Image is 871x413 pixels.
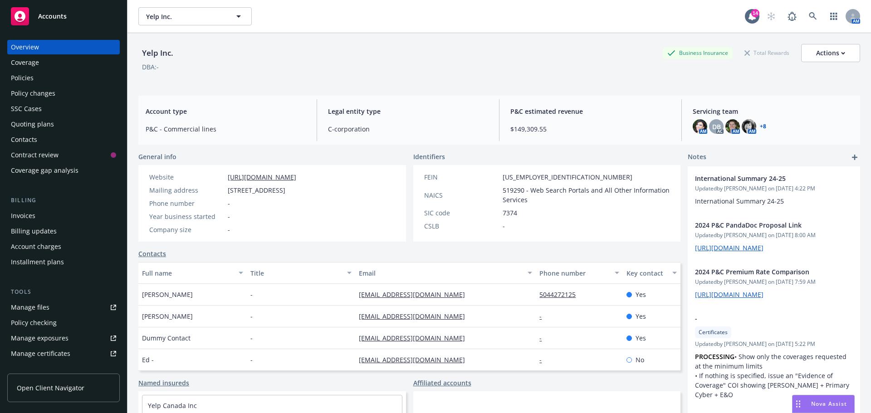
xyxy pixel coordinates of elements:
[149,225,224,234] div: Company size
[11,71,34,85] div: Policies
[7,117,120,131] a: Quoting plans
[138,47,177,59] div: Yelp Inc.
[11,55,39,70] div: Coverage
[138,249,166,258] a: Contacts
[725,119,740,134] img: photo
[792,395,855,413] button: Nova Assist
[142,268,233,278] div: Full name
[142,311,193,321] span: [PERSON_NAME]
[503,172,632,182] span: [US_EMPLOYER_IDENTIFICATION_NUMBER]
[539,290,583,299] a: 5044272125
[424,221,499,231] div: CSLB
[688,306,860,407] div: -CertificatesUpdatedby [PERSON_NAME] on [DATE] 5:22 PMPROCESSING• Show only the coverages request...
[11,362,57,376] div: Manage claims
[712,122,721,131] span: DB
[424,190,499,200] div: NAICS
[7,287,120,296] div: Tools
[688,166,860,213] div: International Summary 24-25Updatedby [PERSON_NAME] on [DATE] 4:22 PMInternational Summary 24-25
[142,333,191,343] span: Dummy Contact
[742,119,756,134] img: photo
[146,124,306,134] span: P&C - Commercial lines
[11,209,35,223] div: Invoices
[695,185,853,193] span: Updated by [PERSON_NAME] on [DATE] 4:22 PM
[539,334,549,342] a: -
[793,395,804,413] div: Drag to move
[539,268,609,278] div: Phone number
[695,314,829,323] span: -
[7,239,120,254] a: Account charges
[503,221,505,231] span: -
[142,62,159,72] div: DBA: -
[695,174,829,183] span: International Summary 24-25
[11,132,37,147] div: Contacts
[138,378,189,388] a: Named insureds
[359,355,472,364] a: [EMAIL_ADDRESS][DOMAIN_NAME]
[228,225,230,234] span: -
[142,355,154,364] span: Ed -
[536,262,622,284] button: Phone number
[11,86,55,101] div: Policy changes
[623,262,680,284] button: Key contact
[7,346,120,361] a: Manage certificates
[801,44,860,62] button: Actions
[11,255,64,269] div: Installment plans
[11,163,78,178] div: Coverage gap analysis
[142,290,193,299] span: [PERSON_NAME]
[7,4,120,29] a: Accounts
[228,173,296,181] a: [URL][DOMAIN_NAME]
[11,300,49,315] div: Manage files
[7,163,120,178] a: Coverage gap analysis
[760,124,766,129] a: +8
[149,212,224,221] div: Year business started
[424,172,499,182] div: FEIN
[7,209,120,223] a: Invoices
[688,213,860,260] div: 2024 P&C PandaDoc Proposal LinkUpdatedby [PERSON_NAME] on [DATE] 8:00 AM[URL][DOMAIN_NAME]
[688,152,706,163] span: Notes
[11,316,57,330] div: Policy checking
[762,7,780,25] a: Start snowing
[328,107,488,116] span: Legal entity type
[849,152,860,163] a: add
[695,220,829,230] span: 2024 P&C PandaDoc Proposal Link
[146,12,225,21] span: Yelp Inc.
[138,7,252,25] button: Yelp Inc.
[413,152,445,161] span: Identifiers
[783,7,801,25] a: Report a Bug
[355,262,536,284] button: Email
[695,290,763,299] a: [URL][DOMAIN_NAME]
[11,148,59,162] div: Contract review
[250,268,342,278] div: Title
[695,243,763,252] a: [URL][DOMAIN_NAME]
[138,152,176,161] span: General info
[359,290,472,299] a: [EMAIL_ADDRESS][DOMAIN_NAME]
[695,340,853,348] span: Updated by [PERSON_NAME] on [DATE] 5:22 PM
[695,278,853,286] span: Updated by [PERSON_NAME] on [DATE] 7:59 AM
[503,185,670,204] span: 519290 - Web Search Portals and All Other Information Services
[695,267,829,277] span: 2024 P&C Premium Rate Comparison
[148,401,197,410] a: Yelp Canada Inc
[636,355,644,364] span: No
[7,71,120,85] a: Policies
[146,107,306,116] span: Account type
[11,117,54,131] div: Quoting plans
[11,346,70,361] div: Manage certificates
[740,47,794,58] div: Total Rewards
[149,199,224,208] div: Phone number
[636,290,646,299] span: Yes
[413,378,471,388] a: Affiliated accounts
[804,7,822,25] a: Search
[7,331,120,345] span: Manage exposures
[510,124,670,134] span: $149,309.55
[424,208,499,218] div: SIC code
[149,185,224,195] div: Mailing address
[811,400,847,408] span: Nova Assist
[228,212,230,221] span: -
[7,148,120,162] a: Contract review
[38,13,67,20] span: Accounts
[247,262,355,284] button: Title
[149,172,224,182] div: Website
[751,9,759,17] div: 14
[7,55,120,70] a: Coverage
[688,260,860,306] div: 2024 P&C Premium Rate ComparisonUpdatedby [PERSON_NAME] on [DATE] 7:59 AM[URL][DOMAIN_NAME]
[7,224,120,238] a: Billing updates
